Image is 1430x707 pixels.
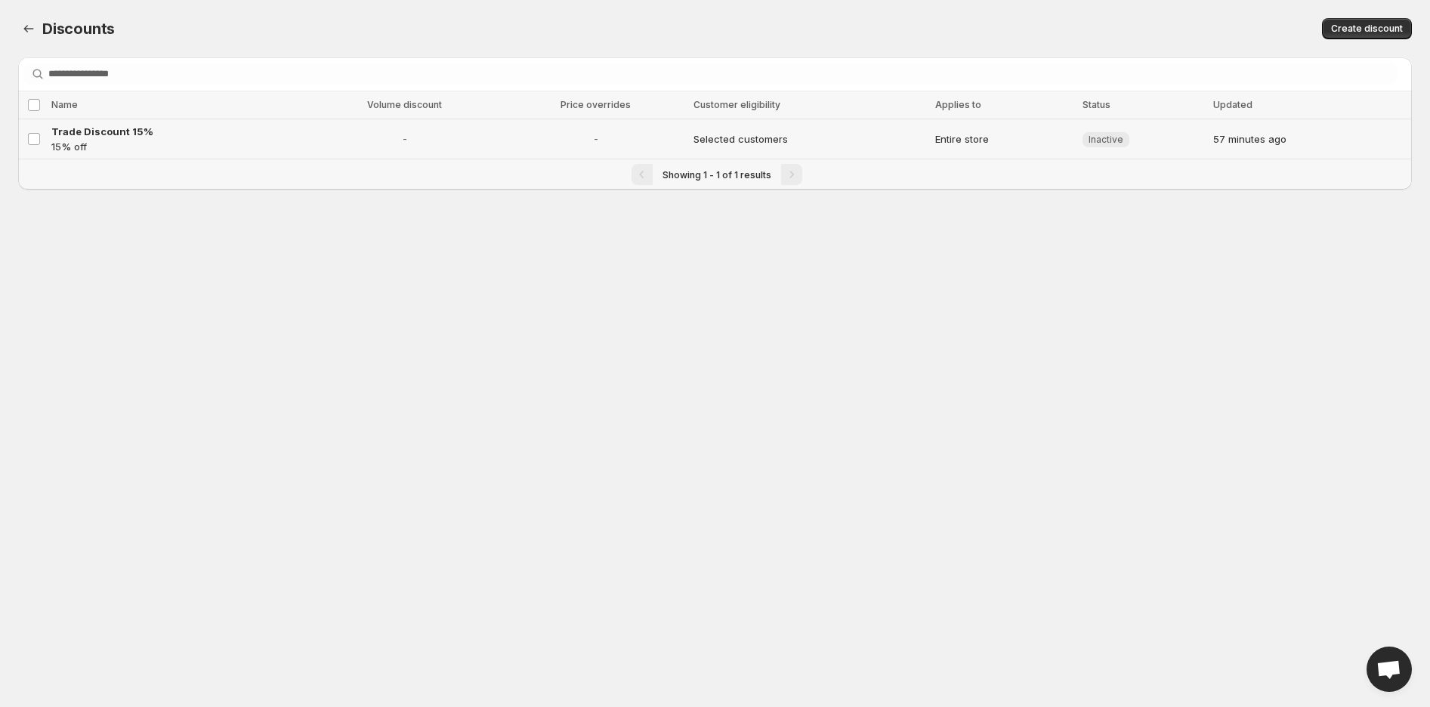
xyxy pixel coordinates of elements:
[1209,119,1412,159] td: 57 minutes ago
[42,20,115,38] span: Discounts
[931,119,1077,159] td: Entire store
[935,99,981,110] span: Applies to
[51,99,78,110] span: Name
[18,18,39,39] button: Back to dashboard
[689,119,931,159] td: Selected customers
[1089,134,1123,146] span: Inactive
[662,169,771,181] span: Showing 1 - 1 of 1 results
[51,124,302,139] a: Trade Discount 15%
[693,99,780,110] span: Customer eligibility
[311,131,499,147] span: -
[51,139,302,154] p: 15% off
[1331,23,1403,35] span: Create discount
[1367,647,1412,692] div: Open chat
[1213,99,1252,110] span: Updated
[367,99,442,110] span: Volume discount
[508,131,684,147] span: -
[51,125,153,137] span: Trade Discount 15%
[18,159,1412,190] nav: Pagination
[561,99,631,110] span: Price overrides
[1322,18,1412,39] button: Create discount
[1083,99,1110,110] span: Status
